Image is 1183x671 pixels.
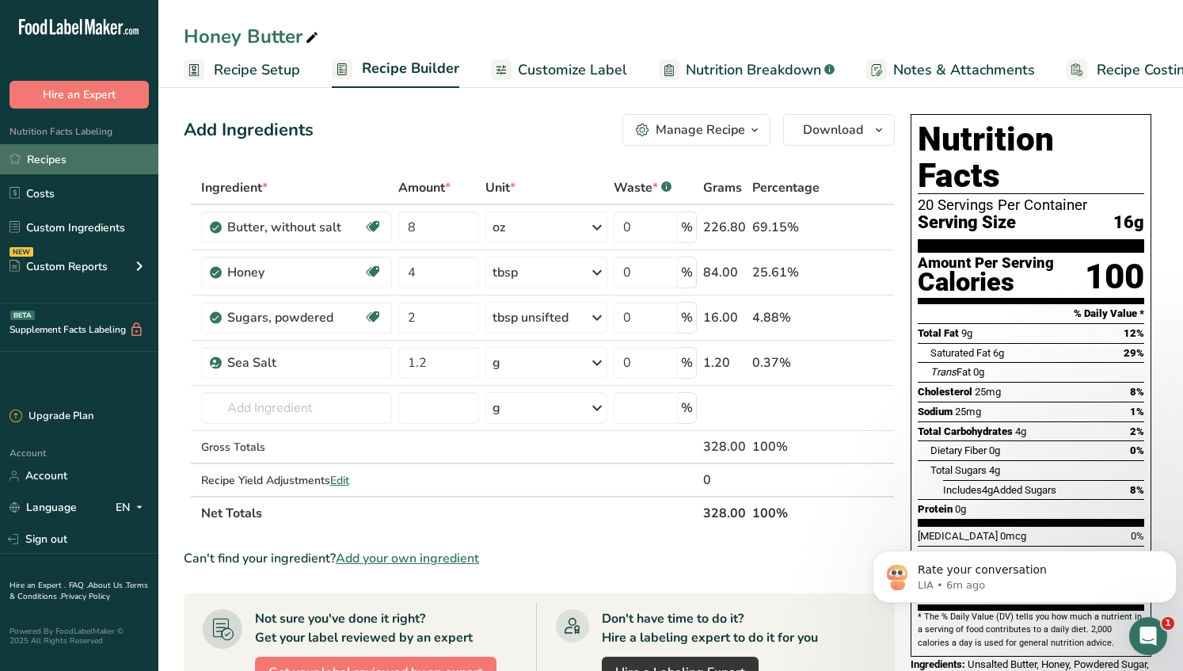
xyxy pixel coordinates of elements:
div: Honey [227,263,363,282]
a: Notes & Attachments [866,52,1035,88]
div: Recipe Yield Adjustments [201,472,392,489]
span: 0g [973,366,984,378]
span: Grams [703,178,742,197]
div: Add Ingredients [184,117,314,143]
span: 4g [982,484,993,496]
div: Amount Per Serving [918,256,1054,271]
span: Download [803,120,863,139]
div: 16.00 [703,308,746,327]
div: Gross Totals [201,439,392,456]
span: Saturated Fat [930,347,991,359]
div: g [493,398,500,417]
div: tbsp unsifted [493,308,569,327]
div: Can't find your ingredient? [184,549,895,568]
span: Add your own ingredient [336,549,479,568]
a: Terms & Conditions . [10,580,148,602]
span: 2% [1130,425,1144,437]
div: Honey Butter [184,22,321,51]
span: 9g [961,327,972,339]
h1: Nutrition Facts [918,121,1144,194]
iframe: Intercom notifications message [866,517,1183,628]
div: NEW [10,247,33,257]
span: Cholesterol [918,386,972,398]
div: 328.00 [703,437,746,456]
a: Language [10,494,77,521]
button: Download [783,114,895,146]
span: 8% [1130,386,1144,398]
div: Not sure you've done it right? Get your label reviewed by an expert [255,609,473,647]
button: Hire an Expert [10,81,149,109]
span: Total Carbohydrates [918,425,1013,437]
section: * The % Daily Value (DV) tells you how much a nutrient in a serving of food contributes to a dail... [918,611,1144,650]
div: 69.15% [752,218,820,237]
span: Total Sugars [930,464,987,476]
span: Edit [330,473,349,488]
span: 4g [989,464,1000,476]
div: Butter, without salt [227,218,363,237]
div: 100 [1085,256,1144,298]
span: Total Fat [918,327,959,339]
div: 0.37% [752,353,820,372]
div: Manage Recipe [656,120,745,139]
a: Privacy Policy [61,591,110,602]
section: % Daily Value * [918,304,1144,323]
div: BETA [10,311,35,320]
div: tbsp [493,263,518,282]
i: Trans [930,366,957,378]
span: 4g [1015,425,1026,437]
span: 0g [989,444,1000,456]
div: Calories [918,271,1054,294]
div: 84.00 [703,263,746,282]
span: 8% [1130,484,1144,496]
div: 20 Servings Per Container [918,197,1144,213]
span: 16g [1113,213,1144,233]
span: Unit [485,178,515,197]
span: 25mg [975,386,1001,398]
span: Protein [918,503,953,515]
input: Add Ingredient [201,392,392,424]
div: 1.20 [703,353,746,372]
span: Fat [930,366,971,378]
span: 0% [1130,444,1144,456]
span: Serving Size [918,213,1016,233]
div: Custom Reports [10,258,108,275]
span: 0g [955,503,966,515]
th: Net Totals [198,496,700,529]
a: Nutrition Breakdown [659,52,835,88]
span: Percentage [752,178,820,197]
span: Notes & Attachments [893,59,1035,81]
span: 29% [1124,347,1144,359]
span: 25mg [955,406,981,417]
div: Sea Salt [227,353,382,372]
div: 0 [703,471,746,490]
div: Don't have time to do it? Hire a labeling expert to do it for you [602,609,818,647]
span: Recipe Setup [214,59,300,81]
a: About Us . [88,580,126,591]
span: Amount [398,178,451,197]
span: 6g [993,347,1004,359]
div: 226.80 [703,218,746,237]
a: Hire an Expert . [10,580,66,591]
span: Nutrition Breakdown [686,59,821,81]
div: EN [116,498,149,517]
div: Upgrade Plan [10,409,93,425]
span: Customize Label [518,59,627,81]
span: Sodium [918,406,953,417]
th: 100% [749,496,823,529]
a: Recipe Setup [184,52,300,88]
span: 12% [1124,327,1144,339]
div: 4.88% [752,308,820,327]
span: Includes Added Sugars [943,484,1056,496]
div: 100% [752,437,820,456]
span: Ingredients: [911,658,965,670]
span: 1 [1162,617,1174,630]
div: 25.61% [752,263,820,282]
div: Waste [614,178,671,197]
div: Powered By FoodLabelMaker © 2025 All Rights Reserved [10,627,149,646]
span: Ingredient [201,178,268,197]
span: Dietary Fiber [930,444,987,456]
